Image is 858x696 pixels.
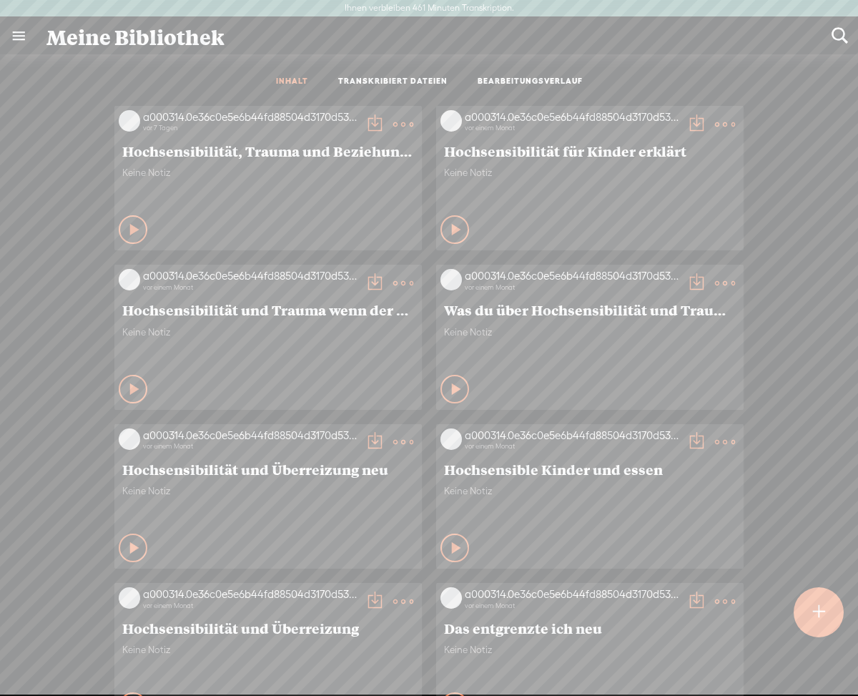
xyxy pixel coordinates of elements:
font: Hochsensibilität und Trauma wenn der Körper nach Hilfe schreit Teil 1 Von 3 [122,300,651,319]
font: Hochsensibilität und Überreizung [122,619,359,637]
a: BEARBEITUNGSVERLAUF [478,76,583,88]
font: vor 7 Tagen [143,124,177,132]
font: vor einem Monat [143,602,193,609]
font: vor einem Monat [465,602,515,609]
a: TRANSKRIBIERT DATEIEN [338,76,448,88]
img: videoLoading.png [440,587,462,609]
font: vor einem Monat [143,442,193,450]
font: a000314.0e36c0e5e6b44fd88504d3170d531385.1137 [465,588,711,600]
font: Hochsensibilität und Überreizung neu [122,460,388,479]
a: INHALT [276,76,308,88]
font: vor einem Monat [465,124,515,132]
font: a000314.0e36c0e5e6b44fd88504d3170d531385.1137 [143,429,389,441]
img: videoLoading.png [119,428,140,450]
img: videoLoading.png [119,269,140,290]
font: Das entgrenzte ich neu [444,619,602,637]
font: vor einem Monat [143,283,193,291]
font: Keine Notiz [122,644,170,655]
img: videoLoading.png [440,269,462,290]
font: a000314.0e36c0e5e6b44fd88504d3170d531385.1137 [465,270,711,282]
font: INHALT [276,77,308,85]
font: Keine Notiz [444,327,492,338]
font: Keine Notiz [444,486,492,496]
font: a000314.0e36c0e5e6b44fd88504d3170d531385.1137 [143,588,389,600]
font: vor einem Monat [465,442,515,450]
font: a000314.0e36c0e5e6b44fd88504d3170d531385.1137 [143,270,389,282]
font: a000314.0e36c0e5e6b44fd88504d3170d531385.1137 [143,111,389,123]
font: Meine Bibliothek [46,24,225,50]
img: videoLoading.png [119,110,140,132]
font: Ihnen verbleiben 461 Minuten Transkription. [345,3,514,13]
font: Keine Notiz [122,167,170,178]
img: videoLoading.png [119,587,140,609]
font: Keine Notiz [122,486,170,496]
font: Keine Notiz [444,167,492,178]
font: vor einem Monat [465,283,515,291]
img: videoLoading.png [440,110,462,132]
font: a000314.0e36c0e5e6b44fd88504d3170d531385.1137 [465,429,711,441]
font: Hochsensible Kinder und essen [444,460,663,479]
font: TRANSKRIBIERT DATEIEN [338,77,448,85]
font: Keine Notiz [122,327,170,338]
img: videoLoading.png [440,428,462,450]
font: Hochsensibilität für Kinder erklärt [444,142,686,160]
font: BEARBEITUNGSVERLAUF [478,77,583,85]
font: Hochsensibilität, Trauma und Beziehungen [122,142,425,160]
font: a000314.0e36c0e5e6b44fd88504d3170d531385.1137 [465,111,711,123]
font: Keine Notiz [444,644,492,655]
